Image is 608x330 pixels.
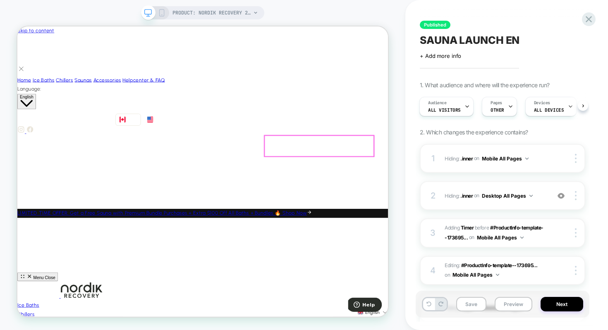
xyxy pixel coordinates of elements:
button: Mobile All Pages [477,232,524,243]
span: on [445,270,450,280]
a: CAN [131,116,165,132]
button: Preview [495,297,532,311]
img: close [575,154,577,163]
span: on [474,154,479,163]
span: on [469,233,474,242]
button: Desktop All Pages [482,191,533,201]
span: Editing : [445,261,546,280]
img: down arrow [496,274,499,276]
span: .inner [460,155,473,161]
span: Devices [534,100,550,106]
div: 4 [429,263,437,278]
img: close [575,266,577,275]
img: CAN [136,120,144,128]
div: 3 [429,225,437,240]
button: Mobile All Pages [482,153,529,164]
span: Published [420,21,450,29]
img: down arrow [525,158,529,160]
span: PRODUCT: Nordik Recovery 2-Person Infrared Sauna [full spectrum] [172,6,251,19]
span: OTHER [491,107,504,113]
span: on [474,191,479,200]
a: Saunas [76,67,99,75]
span: 1. What audience and where will the experience run? [420,81,549,88]
a: Accessories [101,67,139,75]
span: Shop Now [354,245,386,253]
span: Help [19,6,36,13]
span: Audience [428,100,447,106]
a: Chillers [51,67,74,75]
img: close [575,228,577,237]
span: #ProductInfo-template--173695... [461,262,538,268]
img: US [173,120,181,128]
button: Next [541,297,583,311]
a: Ice Baths [20,67,49,75]
div: 2 [429,188,437,203]
img: down arrow [520,237,524,239]
span: Hiding : [445,191,546,201]
span: All Visitors [428,107,461,113]
span: Hiding : [445,153,546,164]
span: SAUNA LAUNCH EN [420,34,519,46]
a: US [168,116,196,132]
b: Timer [461,225,474,231]
img: close [575,191,577,200]
span: Adding [445,225,474,231]
span: 2. Which changes the experience contains? [420,129,528,136]
span: BEFORE [475,225,489,231]
span: ALL DEVICES [534,107,564,113]
button: Save [456,297,486,311]
img: down arrow [529,195,533,197]
span: .inner [460,192,473,198]
span: + Add more info [420,53,461,59]
img: crossed eye [558,192,565,199]
div: 1 [429,151,437,166]
span: Pages [491,100,502,106]
span: #ProductInfo-template--173695... [445,225,543,240]
a: Helpcenter & FAQ [140,67,197,75]
button: Mobile All Pages [452,270,499,280]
